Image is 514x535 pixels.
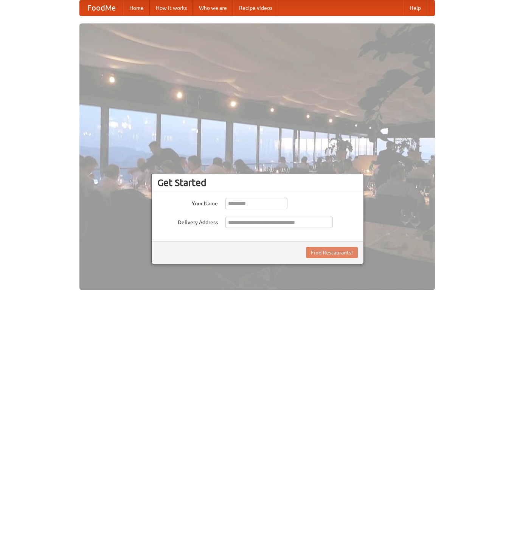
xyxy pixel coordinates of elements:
[193,0,233,16] a: Who we are
[80,0,123,16] a: FoodMe
[233,0,278,16] a: Recipe videos
[157,177,358,188] h3: Get Started
[306,247,358,258] button: Find Restaurants!
[150,0,193,16] a: How it works
[123,0,150,16] a: Home
[157,198,218,207] label: Your Name
[404,0,427,16] a: Help
[157,217,218,226] label: Delivery Address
